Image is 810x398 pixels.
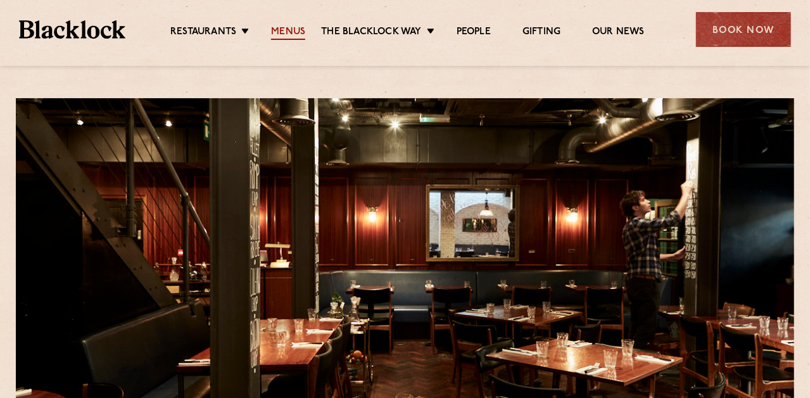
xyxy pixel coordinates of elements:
a: Menus [271,26,305,40]
a: Gifting [522,26,560,40]
a: Restaurants [170,26,236,40]
img: BL_Textured_Logo-footer-cropped.svg [19,20,125,38]
div: Book Now [696,12,791,47]
a: People [457,26,491,40]
a: The Blacklock Way [321,26,421,40]
a: Our News [592,26,645,40]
